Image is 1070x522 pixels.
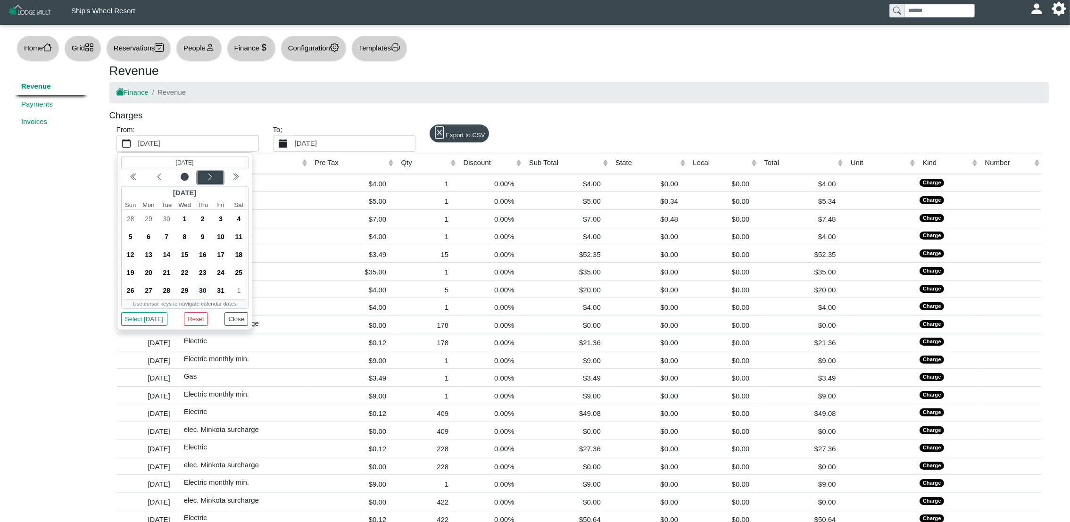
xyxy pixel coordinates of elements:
div: Kind [922,157,970,168]
button: Current month [172,171,197,184]
div: 422 [398,495,456,508]
small: Thursday [193,200,211,210]
div: $0.00 [690,230,756,242]
div: $9.00 [312,354,393,366]
div: 10/18/2025 [230,246,248,264]
svg: printer [391,43,400,52]
span: Electric [182,512,207,522]
div: $0.00 [613,283,685,296]
svg: calendar fill [279,139,288,148]
div: $3.49 [761,371,843,384]
span: 30 [159,211,174,226]
div: $0.00 [690,265,756,278]
div: $52.35 [526,248,608,260]
div: $7.00 [312,212,393,225]
div: $20.00 [761,283,843,296]
div: Unit [851,157,907,168]
svg: chevron left [155,173,163,181]
span: 1 [231,283,246,298]
span: Gas [182,370,197,380]
span: 3 [213,211,228,226]
div: $0.00 [613,300,685,313]
span: 1 [177,211,192,226]
span: 9 [195,229,210,244]
div: $5.00 [312,194,393,207]
span: 4 [231,211,246,226]
div: $0.00 [761,460,843,472]
div: [DATE] [119,442,177,455]
div: 228 [398,460,456,472]
span: 16 [195,247,210,262]
div: 1 [398,212,456,225]
div: $21.36 [761,336,843,348]
div: 10/12/2025 [121,246,139,264]
div: $0.00 [690,389,756,402]
div: 10/5/2025 [121,228,139,246]
div: 10/16/2025 [193,246,211,264]
div: 10/14/2025 [158,246,175,264]
div: $4.00 [761,177,843,190]
span: 5 [123,229,138,244]
div: 0.00% [460,318,521,331]
div: Total [764,157,836,168]
span: 18 [231,247,246,262]
span: 29 [177,283,192,298]
span: 30 [195,283,210,298]
span: 23 [195,265,210,280]
div: 10/10/2025 [211,228,229,246]
div: $0.00 [613,177,685,190]
button: calendar fill [274,135,293,151]
div: 1 [398,265,456,278]
span: 20 [141,265,156,280]
div: $0.00 [690,318,756,331]
div: 10/21/2025 [158,264,175,282]
div: $0.00 [613,389,685,402]
button: file excelExport to CSV [430,124,489,142]
div: 0.00% [460,248,521,260]
span: Electric monthly min. [182,388,249,398]
div: $0.00 [613,248,685,260]
div: 10/30/2025 [193,282,211,299]
div: 9/30/2025 [158,210,175,228]
button: Close [224,312,249,326]
small: Tuesday [158,200,175,210]
div: $0.00 [690,354,756,366]
a: Payments [14,95,88,113]
div: State [615,157,678,168]
div: Qty [401,157,448,168]
div: 10/4/2025 [230,210,248,228]
div: $3.49 [312,248,393,260]
div: 10/25/2025 [230,264,248,282]
button: Previous month [146,171,172,184]
span: 25 [231,265,246,280]
div: 10/26/2025 [121,282,139,299]
div: [DATE] [119,495,177,508]
div: $0.00 [613,336,685,348]
small: Sunday [121,200,139,210]
span: 14 [159,247,174,262]
div: $9.00 [761,389,843,402]
div: Pre Tax [315,157,386,168]
button: Reset [183,312,207,326]
div: $9.00 [526,354,608,366]
div: [DATE] [119,460,177,472]
div: 0.00% [460,442,521,455]
div: 10/11/2025 [230,228,248,246]
div: $35.00 [526,265,608,278]
div: $0.00 [690,248,756,260]
div: 10/1/2025 [175,210,193,228]
div: $0.00 [761,495,843,508]
div: 0.00% [460,177,521,190]
small: Wednesday [175,200,193,210]
div: 1 [398,194,456,207]
div: $0.00 [526,460,608,472]
div: $0.00 [613,406,685,419]
div: $4.00 [312,230,393,242]
div: 0.00% [460,495,521,508]
div: $0.00 [690,371,756,384]
div: 0.00% [460,477,521,490]
svg: grid [85,43,94,52]
span: elec. Minkota surcharge [182,459,259,469]
div: $0.00 [690,406,756,419]
span: 26 [123,283,138,298]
